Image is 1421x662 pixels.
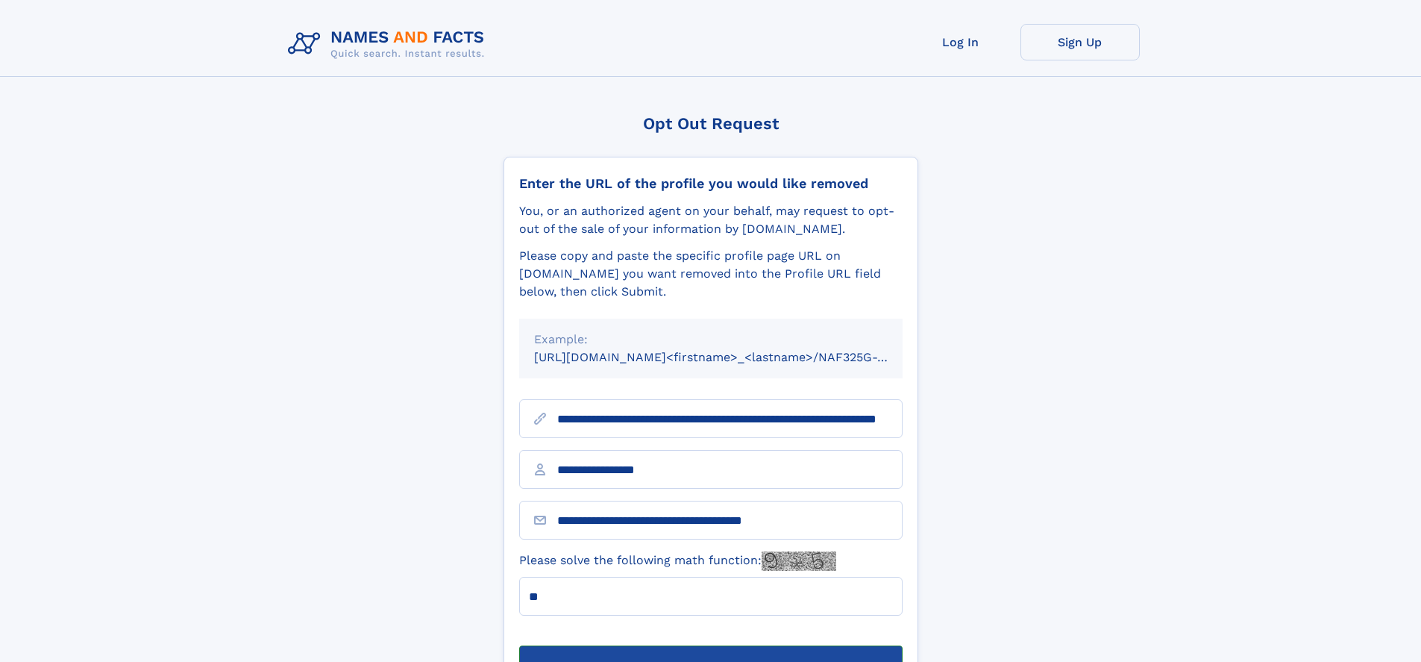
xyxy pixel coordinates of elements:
small: [URL][DOMAIN_NAME]<firstname>_<lastname>/NAF325G-xxxxxxxx [534,350,931,364]
div: Example: [534,331,888,349]
div: You, or an authorized agent on your behalf, may request to opt-out of the sale of your informatio... [519,202,903,238]
div: Enter the URL of the profile you would like removed [519,175,903,192]
div: Opt Out Request [504,114,918,133]
img: Logo Names and Facts [282,24,497,64]
div: Please copy and paste the specific profile page URL on [DOMAIN_NAME] you want removed into the Pr... [519,247,903,301]
a: Sign Up [1020,24,1140,60]
a: Log In [901,24,1020,60]
label: Please solve the following math function: [519,552,836,571]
